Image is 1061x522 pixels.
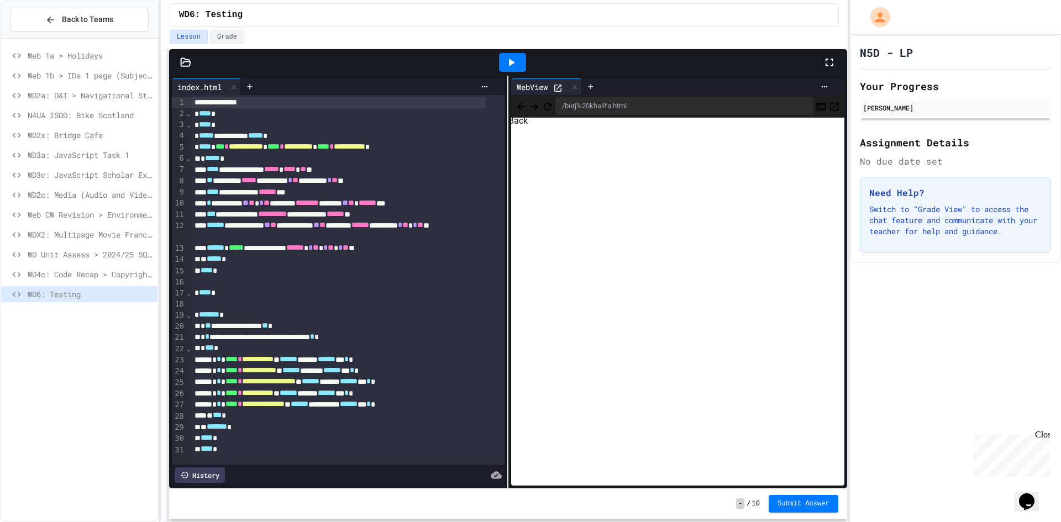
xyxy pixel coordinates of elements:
[186,344,191,353] span: Fold line
[778,499,829,508] span: Submit Answer
[829,99,840,113] button: Open in new tab
[172,176,186,187] div: 8
[172,332,186,343] div: 21
[186,109,191,118] span: Fold line
[172,299,186,310] div: 18
[172,108,186,119] div: 2
[511,118,844,486] iframe: Web Preview
[172,355,186,366] div: 23
[172,277,186,288] div: 16
[769,495,838,513] button: Submit Answer
[28,288,153,300] span: WD6: Testing
[859,4,893,30] div: My Account
[511,78,582,95] div: WebView
[172,399,186,410] div: 27
[172,243,186,254] div: 13
[172,119,186,130] div: 3
[28,129,153,141] span: WD2x: Bridge Cafe
[860,45,913,60] h1: N5D - LP
[210,30,244,44] button: Grade
[28,89,153,101] span: WD2a: D&I > Navigational Structure & Wireframes
[172,445,186,456] div: 31
[172,130,186,141] div: 4
[4,4,76,70] div: Chat with us now!Close
[860,78,1051,94] h2: Your Progress
[508,114,528,128] div: Back
[172,366,186,377] div: 24
[816,99,827,113] button: Console
[172,388,186,399] div: 26
[752,499,760,508] span: 10
[529,99,540,113] span: Forward
[172,411,186,422] div: 28
[555,97,813,115] div: /burj%20khalifa.html
[28,189,153,201] span: WD2c: Media (Audio and Video)
[172,377,186,388] div: 25
[172,344,186,355] div: 22
[860,155,1051,168] div: No due date set
[28,50,153,61] span: Web 1a > Holidays
[28,249,153,260] span: WD Unit Assess > 2024/25 SQA Assignment
[179,8,243,22] span: WD6: Testing
[172,153,186,164] div: 6
[516,99,527,113] span: Back
[542,99,553,113] button: Refresh
[863,103,1048,113] div: [PERSON_NAME]
[28,149,153,161] span: WD3a: JavaScript Task 1
[511,81,553,93] div: WebView
[1015,478,1050,511] iframe: chat widget
[969,430,1050,477] iframe: chat widget
[28,229,153,240] span: WDX2: Multipage Movie Franchise
[172,220,186,243] div: 12
[172,198,186,209] div: 10
[172,142,186,153] div: 5
[28,169,153,181] span: WD3c: JavaScript Scholar Example
[186,310,191,319] span: Fold line
[172,254,186,265] div: 14
[28,70,153,81] span: Web 1b > IDs 1 page (Subjects)
[186,288,191,297] span: Fold line
[869,204,1042,237] p: Switch to "Grade View" to access the chat feature and communicate with your teacher for help and ...
[172,81,227,93] div: index.html
[172,321,186,332] div: 20
[747,499,750,508] span: /
[172,433,186,444] div: 30
[10,8,149,31] button: Back to Teams
[170,30,208,44] button: Lesson
[172,164,186,175] div: 7
[28,209,153,220] span: Web CW Revision > Environmental Impact
[186,154,191,162] span: Fold line
[186,120,191,129] span: Fold line
[172,78,241,95] div: index.html
[62,14,113,25] span: Back to Teams
[28,109,153,121] span: N4UA ISDD: Bike Scotland
[736,498,744,509] span: -
[860,135,1051,150] h2: Assignment Details
[172,288,186,299] div: 17
[869,186,1042,199] h3: Need Help?
[28,268,153,280] span: WD4c: Code Recap > Copyright Designs & Patents Act
[172,209,186,220] div: 11
[172,310,186,321] div: 19
[175,467,225,483] div: History
[172,187,186,198] div: 9
[172,266,186,277] div: 15
[172,97,186,108] div: 1
[172,422,186,433] div: 29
